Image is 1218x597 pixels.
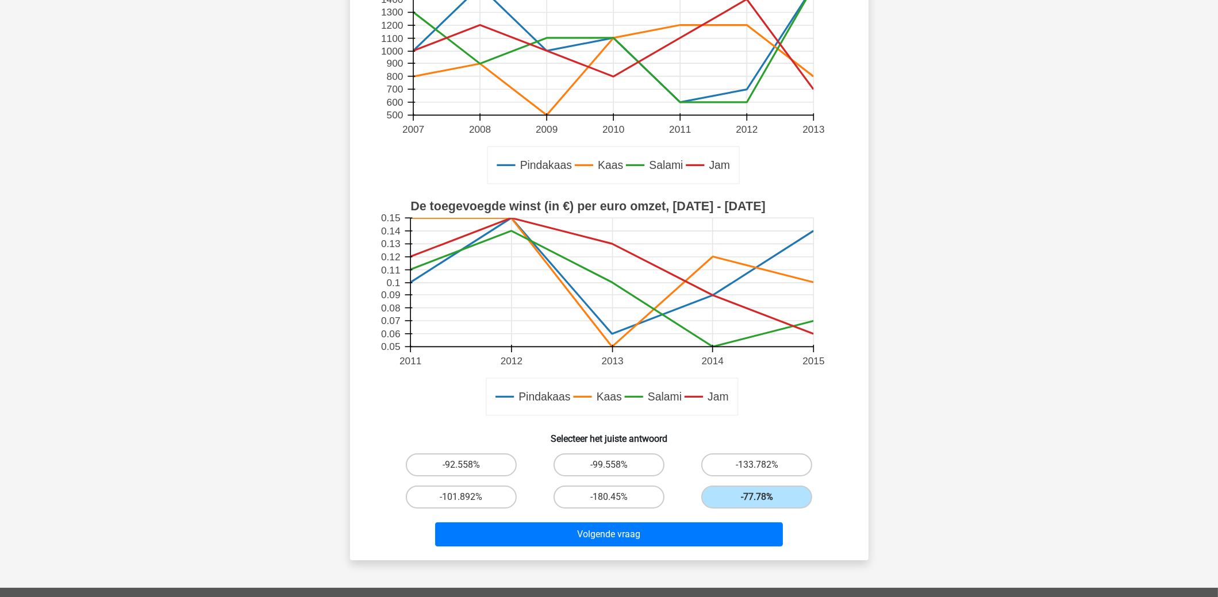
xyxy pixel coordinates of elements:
text: 600 [386,97,403,108]
text: 2015 [802,355,824,367]
text: 2011 [399,355,421,367]
text: 2008 [469,124,491,135]
button: Volgende vraag [435,522,783,546]
label: -101.892% [406,486,517,509]
text: 1300 [381,7,403,18]
label: -77.78% [701,486,812,509]
text: 2014 [701,355,724,367]
h6: Selecteer het juiste antwoord [368,424,850,444]
label: -180.45% [554,486,664,509]
text: 700 [386,83,403,95]
text: 2007 [402,124,424,135]
text: 0.14 [381,225,401,237]
text: 0.11 [381,264,400,276]
text: 0.05 [381,341,400,353]
text: 500 [386,110,403,121]
text: 800 [386,71,403,82]
text: Salami [649,159,683,172]
text: 0.07 [381,315,400,326]
label: -133.782% [701,453,812,476]
label: -99.558% [554,453,664,476]
text: 1100 [381,33,403,44]
text: 0.06 [381,328,400,340]
text: Jam [708,391,729,403]
label: -92.558% [406,453,517,476]
text: 900 [386,57,403,69]
text: 2012 [736,124,758,135]
text: Jam [709,159,730,172]
text: 0.12 [381,251,400,263]
text: 2013 [802,124,824,135]
text: 0.08 [381,302,400,314]
text: 1200 [381,20,403,31]
text: De toegevoegde winst (in €) per euro omzet, [DATE] - [DATE] [410,199,766,213]
text: 0.1 [386,277,400,288]
text: 0.15 [381,213,400,224]
text: Kaas [598,159,623,172]
text: 2012 [500,355,522,367]
text: 2013 [601,355,623,367]
text: 0.09 [381,289,400,301]
text: 1000 [381,45,403,57]
text: Pindakaas [520,159,571,172]
text: Pindakaas [518,391,570,403]
text: Kaas [596,391,621,403]
text: 2010 [602,124,624,135]
text: 2009 [536,124,558,135]
text: 2011 [669,124,691,135]
text: Salami [647,391,681,403]
text: 0.13 [381,238,400,250]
